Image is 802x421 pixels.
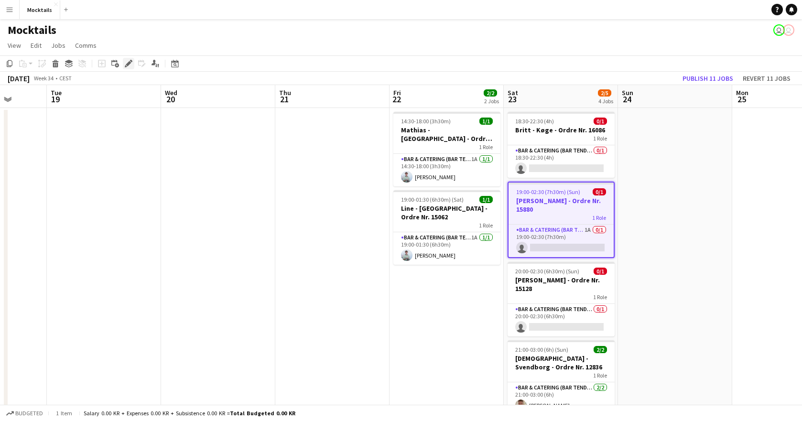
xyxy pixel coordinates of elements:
[401,118,451,125] span: 14:30-18:00 (3h30m)
[508,304,615,336] app-card-role: Bar & Catering (Bar Tender)0/120:00-02:30 (6h30m)
[508,354,615,371] h3: [DEMOGRAPHIC_DATA] - Svendborg - Ordre Nr. 12836
[622,88,633,97] span: Sun
[508,112,615,178] app-job-card: 18:30-22:30 (4h)0/1Britt - Køge - Ordre Nr. 160861 RoleBar & Catering (Bar Tender)0/118:30-22:30 ...
[393,112,500,186] app-job-card: 14:30-18:00 (3h30m)1/1Mathias - [GEOGRAPHIC_DATA] - Ordre Nr. 158891 RoleBar & Catering (Bar Tend...
[165,88,177,97] span: Wed
[593,135,607,142] span: 1 Role
[4,39,25,52] a: View
[515,346,568,353] span: 21:00-03:00 (6h) (Sun)
[279,88,291,97] span: Thu
[620,94,633,105] span: 24
[508,276,615,293] h3: [PERSON_NAME] - Ordre Nr. 15128
[20,0,60,19] button: Mocktails
[59,75,72,82] div: CEST
[84,410,295,417] div: Salary 0.00 KR + Expenses 0.00 KR + Subsistence 0.00 KR =
[51,88,62,97] span: Tue
[8,41,21,50] span: View
[479,143,493,151] span: 1 Role
[735,94,748,105] span: 25
[508,145,615,178] app-card-role: Bar & Catering (Bar Tender)0/118:30-22:30 (4h)
[32,75,55,82] span: Week 34
[47,39,69,52] a: Jobs
[278,94,291,105] span: 21
[516,188,580,195] span: 19:00-02:30 (7h30m) (Sun)
[515,268,579,275] span: 20:00-02:30 (6h30m) (Sun)
[479,118,493,125] span: 1/1
[230,410,295,417] span: Total Budgeted 0.00 KR
[598,89,611,97] span: 2/5
[392,94,401,105] span: 22
[593,293,607,301] span: 1 Role
[736,88,748,97] span: Mon
[593,188,606,195] span: 0/1
[393,204,500,221] h3: Line - [GEOGRAPHIC_DATA] - Ordre Nr. 15062
[593,372,607,379] span: 1 Role
[594,118,607,125] span: 0/1
[8,74,30,83] div: [DATE]
[163,94,177,105] span: 20
[49,94,62,105] span: 19
[506,94,518,105] span: 23
[8,23,56,37] h1: Mocktails
[15,410,43,417] span: Budgeted
[393,232,500,265] app-card-role: Bar & Catering (Bar Tender)1A1/119:00-01:30 (6h30m)[PERSON_NAME]
[592,214,606,221] span: 1 Role
[31,41,42,50] span: Edit
[393,190,500,265] app-job-card: 19:00-01:30 (6h30m) (Sat)1/1Line - [GEOGRAPHIC_DATA] - Ordre Nr. 150621 RoleBar & Catering (Bar T...
[679,72,737,85] button: Publish 11 jobs
[393,126,500,143] h3: Mathias - [GEOGRAPHIC_DATA] - Ordre Nr. 15889
[508,126,615,134] h3: Britt - Køge - Ordre Nr. 16086
[393,88,401,97] span: Fri
[598,97,613,105] div: 4 Jobs
[401,196,464,203] span: 19:00-01:30 (6h30m) (Sat)
[509,196,614,214] h3: [PERSON_NAME] - Ordre Nr. 15880
[594,346,607,353] span: 2/2
[5,408,44,419] button: Budgeted
[479,222,493,229] span: 1 Role
[27,39,45,52] a: Edit
[51,41,65,50] span: Jobs
[515,118,554,125] span: 18:30-22:30 (4h)
[393,154,500,186] app-card-role: Bar & Catering (Bar Tender)1A1/114:30-18:00 (3h30m)[PERSON_NAME]
[53,410,76,417] span: 1 item
[783,24,794,36] app-user-avatar: Hektor Pantas
[71,39,100,52] a: Comms
[484,97,499,105] div: 2 Jobs
[484,89,497,97] span: 2/2
[594,268,607,275] span: 0/1
[508,88,518,97] span: Sat
[508,262,615,336] app-job-card: 20:00-02:30 (6h30m) (Sun)0/1[PERSON_NAME] - Ordre Nr. 151281 RoleBar & Catering (Bar Tender)0/120...
[479,196,493,203] span: 1/1
[75,41,97,50] span: Comms
[739,72,794,85] button: Revert 11 jobs
[509,225,614,257] app-card-role: Bar & Catering (Bar Tender)1A0/119:00-02:30 (7h30m)
[508,182,615,258] app-job-card: 19:00-02:30 (7h30m) (Sun)0/1[PERSON_NAME] - Ordre Nr. 158801 RoleBar & Catering (Bar Tender)1A0/1...
[773,24,785,36] app-user-avatar: Hektor Pantas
